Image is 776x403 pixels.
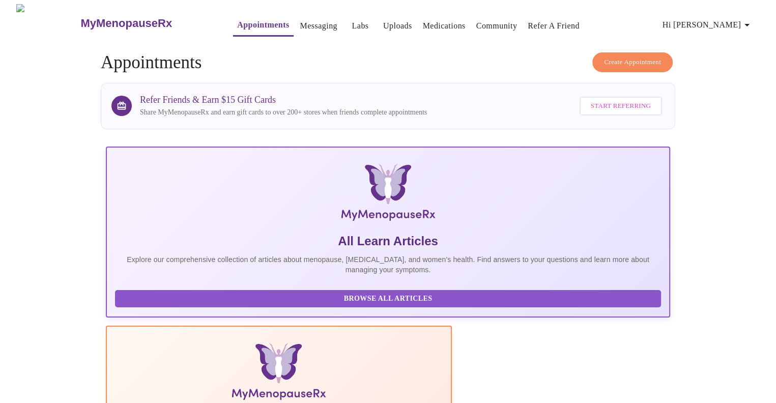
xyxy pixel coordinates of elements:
button: Labs [344,16,377,36]
img: MyMenopauseRx Logo [200,164,577,225]
a: Start Referring [577,92,665,121]
button: Create Appointment [592,52,673,72]
p: Explore our comprehensive collection of articles about menopause, [MEDICAL_DATA], and women's hea... [115,254,661,275]
a: MyMenopauseRx [79,6,213,41]
h4: Appointments [101,52,675,73]
a: Refer a Friend [528,19,580,33]
span: Browse All Articles [125,293,651,305]
button: Uploads [379,16,416,36]
a: Browse All Articles [115,294,664,302]
a: Messaging [300,19,337,33]
span: Create Appointment [604,56,661,68]
h3: Refer Friends & Earn $15 Gift Cards [140,95,427,105]
button: Refer a Friend [524,16,584,36]
button: Community [472,16,522,36]
h3: MyMenopauseRx [80,17,172,30]
h5: All Learn Articles [115,233,661,249]
button: Messaging [296,16,341,36]
button: Medications [419,16,470,36]
img: MyMenopauseRx Logo [16,4,79,42]
span: Start Referring [591,100,651,112]
button: Hi [PERSON_NAME] [658,15,757,35]
p: Share MyMenopauseRx and earn gift cards to over 200+ stores when friends complete appointments [140,107,427,118]
a: Medications [423,19,466,33]
a: Labs [352,19,369,33]
a: Community [476,19,518,33]
a: Uploads [383,19,412,33]
a: Appointments [237,18,289,32]
button: Start Referring [580,97,662,116]
span: Hi [PERSON_NAME] [663,18,753,32]
button: Appointments [233,15,293,37]
button: Browse All Articles [115,290,661,308]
